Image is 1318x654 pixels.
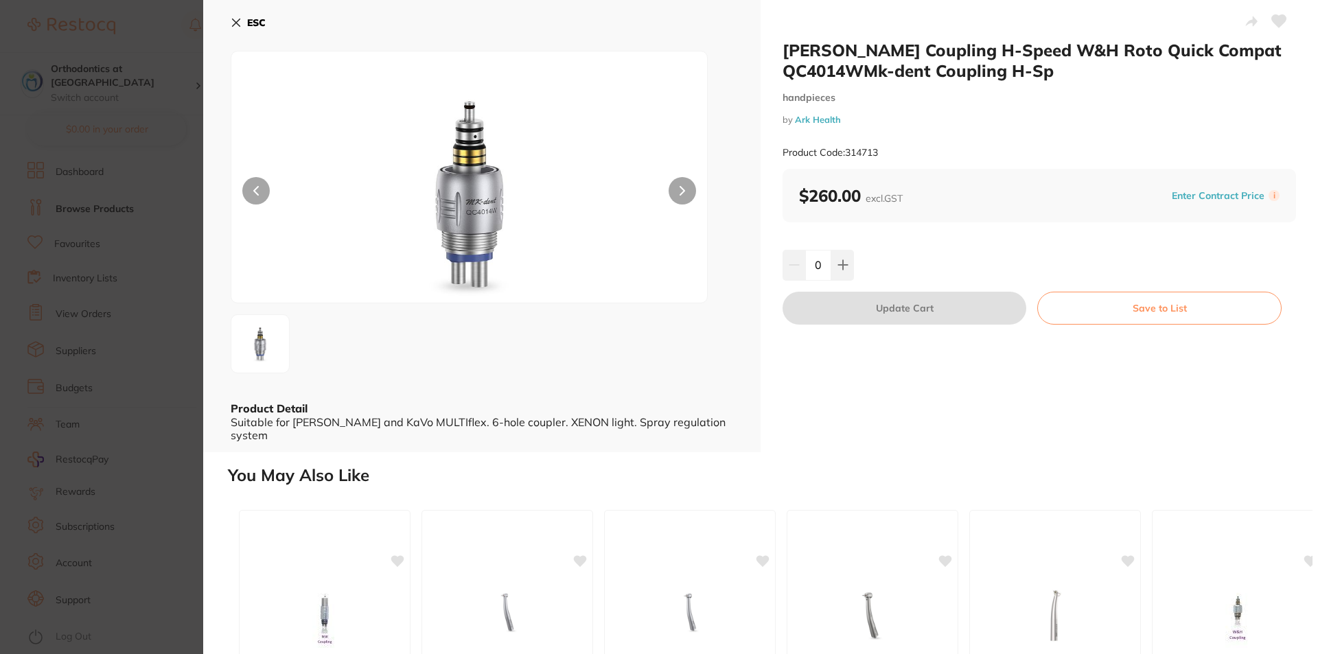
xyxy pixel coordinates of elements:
[247,16,266,29] b: ESC
[783,40,1296,81] h2: [PERSON_NAME] Coupling H-Speed W&H Roto Quick Compat QC4014WMk-dent Coupling H-Sp
[280,582,369,651] img: MediPros® Fibre Optic High Speed Handpiece & Couplings,NSK - Coupling, NSK - Coupling
[231,401,308,415] b: Product Detail
[795,114,841,125] a: Ark Health
[866,192,903,205] span: excl. GST
[1269,190,1280,201] label: i
[1193,582,1282,651] img: MediPros® Fibre Optic High Speed Handpiece & Couplings, W&H - Coupling
[783,92,1296,104] small: handpieces
[1037,292,1282,325] button: Save to List
[231,11,266,34] button: ESC
[828,582,917,651] img: MK-dent HP21NL Prime High Speed Handpiece
[1010,582,1100,651] img: MK-dent HE21S Eco High Speed Handpiece Without Light
[463,578,552,646] img: MK-dent HE22K Eco High Speed Handpiece
[235,319,285,369] img: ay8zMTQ3MTMtanBn
[231,416,733,441] div: Suitable for [PERSON_NAME] and KaVo MULTIflex. 6-hole coupler. XENON light. Spray regulation system
[645,578,735,646] img: MK-dent HE21N Eco High Speed Handpiece
[327,86,612,303] img: ay8zMTQ3MTMtanBn
[1168,189,1269,202] button: Enter Contract Price
[783,147,878,159] small: Product Code: 314713
[783,115,1296,125] small: by
[799,185,903,206] b: $260.00
[783,292,1026,325] button: Update Cart
[228,466,1313,485] h2: You May Also Like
